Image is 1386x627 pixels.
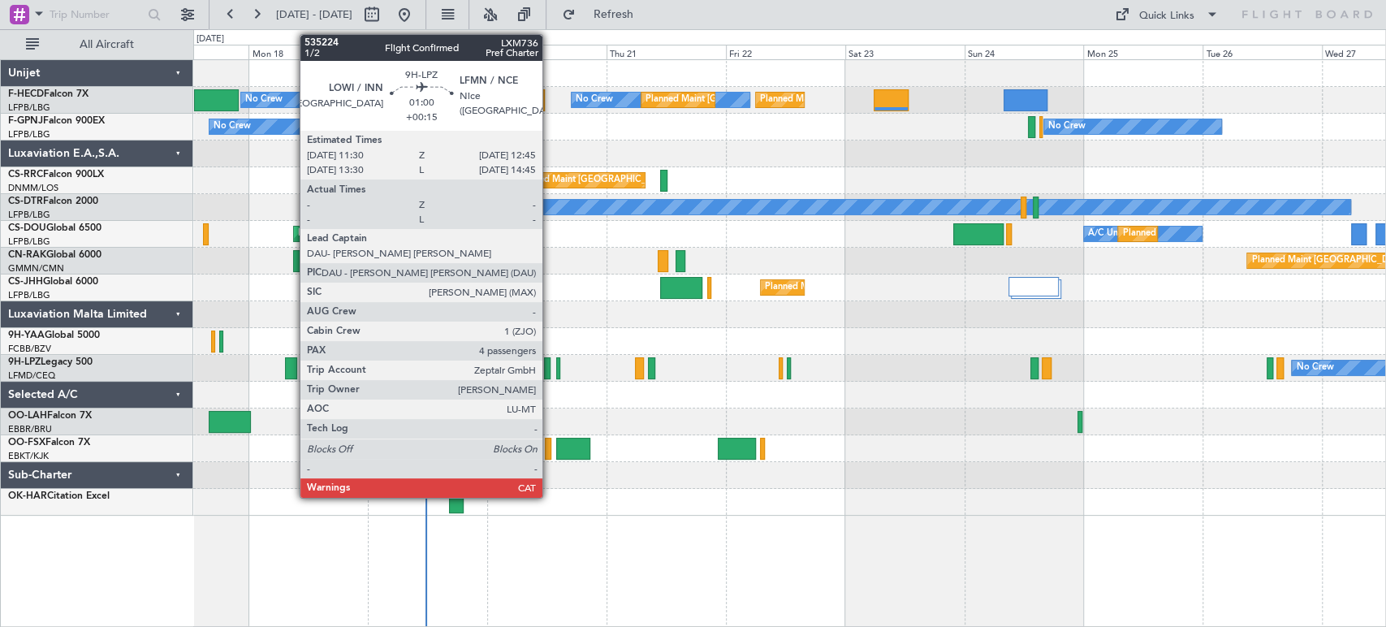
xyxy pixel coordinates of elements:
[8,250,101,260] a: CN-RAKGlobal 6000
[1296,356,1333,380] div: No Crew
[965,45,1084,59] div: Sun 24
[8,289,50,301] a: LFPB/LBG
[8,182,58,194] a: DNMM/LOS
[8,89,44,99] span: F-HECD
[248,45,368,59] div: Mon 18
[516,168,772,192] div: Planned Maint [GEOGRAPHIC_DATA] ([GEOGRAPHIC_DATA])
[1048,115,1086,139] div: No Crew
[8,343,51,355] a: FCBB/BZV
[8,411,47,421] span: OO-LAH
[276,7,352,22] span: [DATE] - [DATE]
[8,277,98,287] a: CS-JHHGlobal 6000
[1202,45,1322,59] div: Tue 26
[487,45,607,59] div: Wed 20
[50,2,143,27] input: Trip Number
[8,331,45,340] span: 9H-YAA
[1107,2,1227,28] button: Quick Links
[8,223,46,233] span: CS-DOU
[8,170,104,179] a: CS-RRCFalcon 900LX
[368,45,487,59] div: Tue 19
[1083,45,1202,59] div: Mon 25
[298,222,554,246] div: Planned Maint [GEOGRAPHIC_DATA] ([GEOGRAPHIC_DATA])
[845,45,965,59] div: Sat 23
[726,45,845,59] div: Fri 22
[8,236,50,248] a: LFPB/LBG
[8,197,43,206] span: CS-DTR
[8,277,43,287] span: CS-JHH
[8,450,49,462] a: EBKT/KJK
[8,116,105,126] a: F-GPNJFalcon 900EX
[8,223,101,233] a: CS-DOUGlobal 6500
[8,250,46,260] span: CN-RAK
[579,9,647,20] span: Refresh
[646,88,901,112] div: Planned Maint [GEOGRAPHIC_DATA] ([GEOGRAPHIC_DATA])
[760,88,1016,112] div: Planned Maint [GEOGRAPHIC_DATA] ([GEOGRAPHIC_DATA])
[8,357,93,367] a: 9H-LPZLegacy 500
[8,170,43,179] span: CS-RRC
[1139,8,1194,24] div: Quick Links
[576,88,613,112] div: No Crew
[765,275,1021,300] div: Planned Maint [GEOGRAPHIC_DATA] ([GEOGRAPHIC_DATA])
[8,491,47,501] span: OK-HAR
[8,102,50,114] a: LFPB/LBG
[607,45,726,59] div: Thu 21
[8,209,50,221] a: LFPB/LBG
[8,197,98,206] a: CS-DTRFalcon 2000
[362,195,399,219] div: No Crew
[245,88,283,112] div: No Crew
[8,89,89,99] a: F-HECDFalcon 7X
[8,357,41,367] span: 9H-LPZ
[555,2,652,28] button: Refresh
[8,423,52,435] a: EBBR/BRU
[214,115,251,139] div: No Crew
[343,356,380,380] div: No Crew
[8,370,55,382] a: LFMD/CEQ
[42,39,171,50] span: All Aircraft
[8,491,110,501] a: OK-HARCitation Excel
[1122,222,1378,246] div: Planned Maint [GEOGRAPHIC_DATA] ([GEOGRAPHIC_DATA])
[8,411,92,421] a: OO-LAHFalcon 7X
[8,262,64,275] a: GMMN/CMN
[531,436,720,461] div: Planned Maint Kortrijk-[GEOGRAPHIC_DATA]
[8,128,50,141] a: LFPB/LBG
[8,116,43,126] span: F-GPNJ
[8,438,90,448] a: OO-FSXFalcon 7X
[1088,222,1155,246] div: A/C Unavailable
[18,32,176,58] button: All Aircraft
[8,331,100,340] a: 9H-YAAGlobal 5000
[196,32,224,46] div: [DATE]
[8,438,45,448] span: OO-FSX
